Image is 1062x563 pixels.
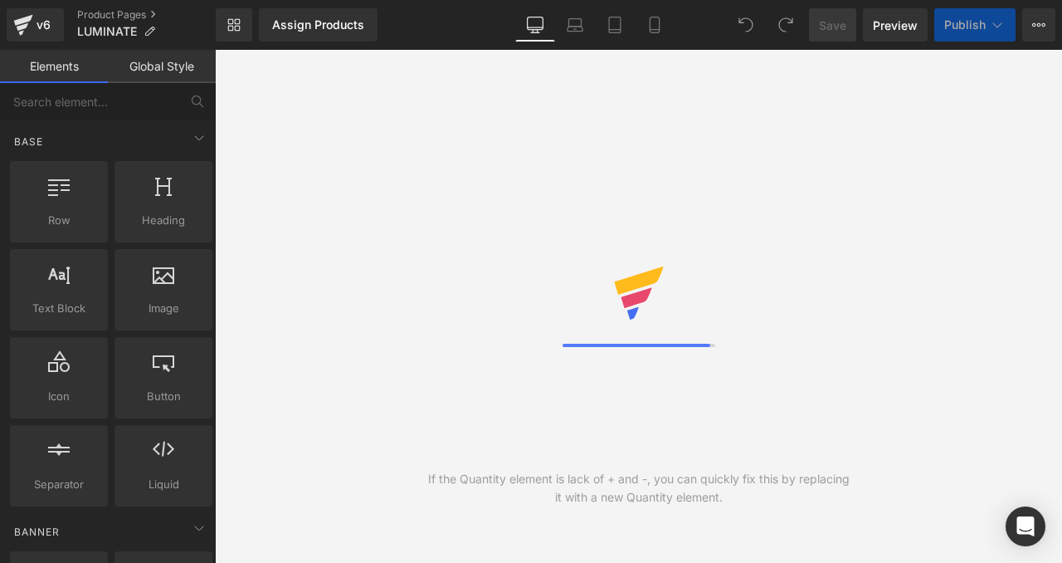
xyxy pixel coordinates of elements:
[635,8,675,42] a: Mobile
[863,8,928,42] a: Preview
[15,300,103,317] span: Text Block
[426,470,850,507] div: If the Quantity element is lack of + and -, you can quickly fix this by replacing it with a new Q...
[769,8,802,42] button: Redo
[934,8,1016,42] button: Publish
[729,8,762,42] button: Undo
[555,8,595,42] a: Laptop
[33,14,54,36] div: v6
[1006,507,1045,546] div: Open Intercom Messenger
[7,8,64,42] a: v6
[15,212,103,229] span: Row
[15,388,103,405] span: Icon
[1022,8,1055,42] button: More
[595,8,635,42] a: Tablet
[944,18,986,32] span: Publish
[119,212,207,229] span: Heading
[272,18,364,32] div: Assign Products
[108,50,216,83] a: Global Style
[12,524,61,540] span: Banner
[515,8,555,42] a: Desktop
[216,8,252,42] a: New Library
[819,17,846,34] span: Save
[119,300,207,317] span: Image
[15,476,103,493] span: Separator
[873,17,918,34] span: Preview
[119,388,207,405] span: Button
[77,8,216,22] a: Product Pages
[77,25,137,38] span: LUMINATE
[12,134,45,149] span: Base
[119,476,207,493] span: Liquid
